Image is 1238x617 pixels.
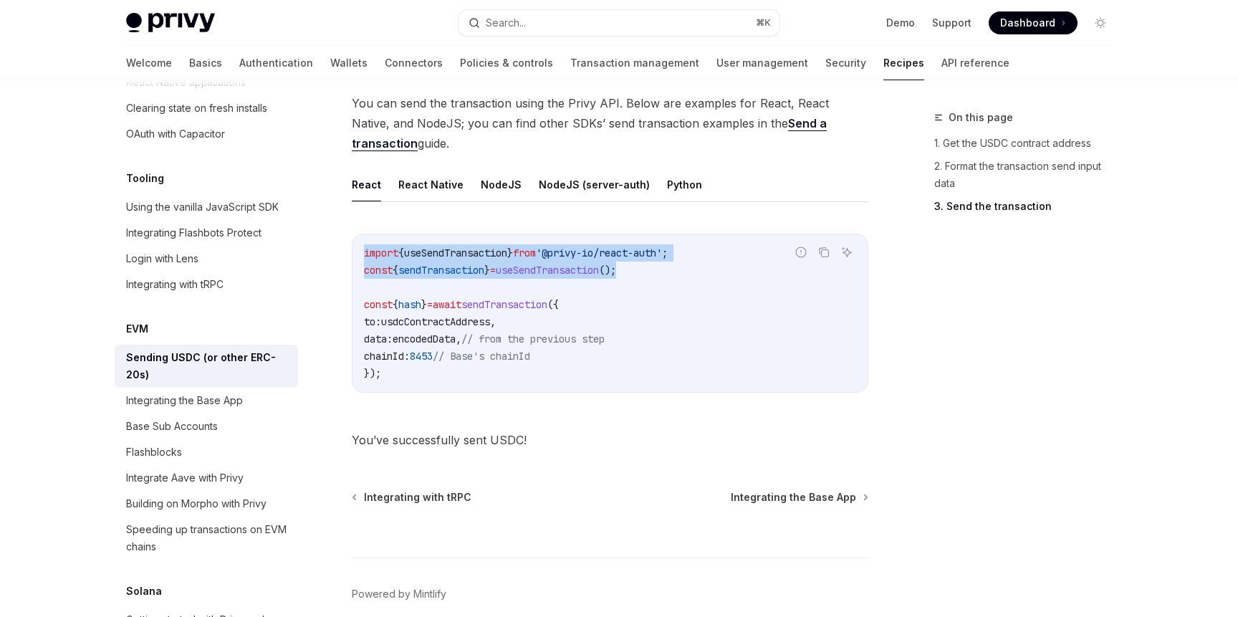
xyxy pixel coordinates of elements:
[716,46,808,80] a: User management
[115,465,298,491] a: Integrate Aave with Privy
[934,132,1123,155] a: 1. Get the USDC contract address
[115,439,298,465] a: Flashblocks
[126,250,198,267] div: Login with Lens
[459,10,779,36] button: Search...⌘K
[115,246,298,272] a: Login with Lens
[547,298,559,311] span: ({
[667,168,702,201] button: Python
[126,495,267,512] div: Building on Morpho with Privy
[115,272,298,297] a: Integrating with tRPC
[126,100,267,117] div: Clearing state on fresh installs
[398,298,421,311] span: hash
[507,247,513,259] span: }
[364,350,410,363] span: chainId:
[352,587,446,601] a: Powered by Mintlify
[364,298,393,311] span: const
[883,46,924,80] a: Recipes
[539,168,650,201] button: NodeJS (server-auth)
[490,264,496,277] span: =
[115,345,298,388] a: Sending USDC (or other ERC-20s)
[393,333,456,345] span: encodedData
[1089,11,1112,34] button: Toggle dark mode
[126,199,279,216] div: Using the vanilla JavaScript SDK
[126,392,243,409] div: Integrating the Base App
[433,298,461,311] span: await
[825,46,866,80] a: Security
[126,583,162,600] h5: Solana
[364,490,471,504] span: Integrating with tRPC
[126,276,224,293] div: Integrating with tRPC
[731,490,867,504] a: Integrating the Base App
[352,168,381,201] button: React
[404,247,507,259] span: useSendTransaction
[398,264,484,277] span: sendTransaction
[385,46,443,80] a: Connectors
[838,243,856,262] button: Ask AI
[352,93,868,153] span: You can send the transaction using the Privy API. Below are examples for React, React Native, and...
[352,430,868,450] span: You’ve successfully sent USDC!
[115,388,298,413] a: Integrating the Base App
[486,14,526,32] div: Search...
[126,521,289,555] div: Speeding up transactions on EVM chains
[536,247,662,259] span: '@privy-io/react-auth'
[490,315,496,328] span: ,
[126,418,218,435] div: Base Sub Accounts
[115,95,298,121] a: Clearing state on fresh installs
[461,298,547,311] span: sendTransaction
[115,413,298,439] a: Base Sub Accounts
[570,46,699,80] a: Transaction management
[398,247,404,259] span: {
[433,350,530,363] span: // Base's chainId
[353,490,471,504] a: Integrating with tRPC
[1000,16,1055,30] span: Dashboard
[115,194,298,220] a: Using the vanilla JavaScript SDK
[393,264,398,277] span: {
[756,17,771,29] span: ⌘ K
[410,350,433,363] span: 8453
[115,121,298,147] a: OAuth with Capacitor
[393,298,398,311] span: {
[126,444,182,461] div: Flashblocks
[364,333,393,345] span: data:
[126,349,289,383] div: Sending USDC (or other ERC-20s)
[662,247,668,259] span: ;
[792,243,810,262] button: Report incorrect code
[330,46,368,80] a: Wallets
[381,315,490,328] span: usdcContractAddress
[941,46,1009,80] a: API reference
[126,13,215,33] img: light logo
[189,46,222,80] a: Basics
[886,16,915,30] a: Demo
[934,195,1123,218] a: 3. Send the transaction
[364,264,393,277] span: const
[496,264,599,277] span: useSendTransaction
[239,46,313,80] a: Authentication
[126,46,172,80] a: Welcome
[484,264,490,277] span: }
[461,333,605,345] span: // from the previous step
[126,125,225,143] div: OAuth with Capacitor
[126,320,148,338] h5: EVM
[115,491,298,517] a: Building on Morpho with Privy
[126,469,244,487] div: Integrate Aave with Privy
[731,490,856,504] span: Integrating the Base App
[427,298,433,311] span: =
[460,46,553,80] a: Policies & controls
[364,315,381,328] span: to:
[126,170,164,187] h5: Tooling
[989,11,1078,34] a: Dashboard
[513,247,536,259] span: from
[398,168,464,201] button: React Native
[421,298,427,311] span: }
[456,333,461,345] span: ,
[364,367,381,380] span: });
[599,264,616,277] span: ();
[949,109,1013,126] span: On this page
[126,224,261,241] div: Integrating Flashbots Protect
[815,243,833,262] button: Copy the contents from the code block
[481,168,522,201] button: NodeJS
[932,16,971,30] a: Support
[115,517,298,560] a: Speeding up transactions on EVM chains
[364,247,398,259] span: import
[934,155,1123,195] a: 2. Format the transaction send input data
